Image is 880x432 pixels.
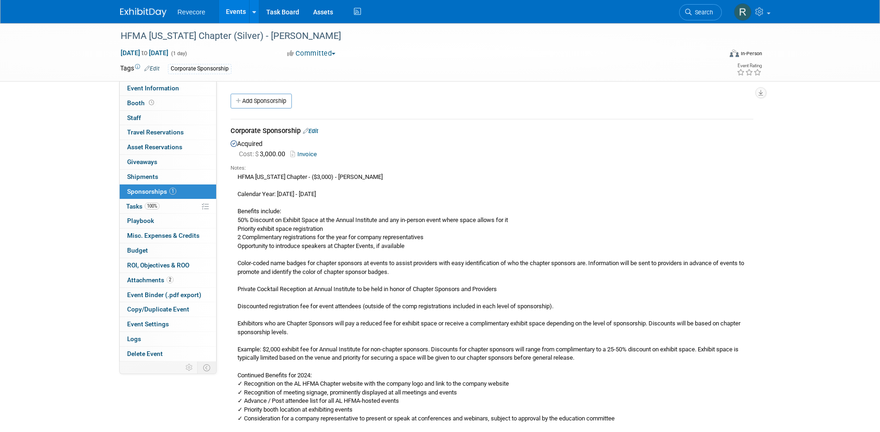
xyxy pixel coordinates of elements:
a: Staff [120,111,216,125]
span: Cost: $ [239,150,260,158]
a: Invoice [290,151,321,158]
div: Corporate Sponsorship [168,64,231,74]
button: Committed [284,49,339,58]
div: HFMA [US_STATE] Chapter - ($3,000) - [PERSON_NAME] Calendar Year: [DATE] - [DATE] Benefits includ... [231,172,753,423]
td: Personalize Event Tab Strip [181,362,198,374]
a: Asset Reservations [120,140,216,154]
a: Event Settings [120,317,216,331]
a: Search [679,4,722,20]
span: Event Settings [127,320,169,328]
span: Revecore [178,8,206,16]
td: Toggle Event Tabs [197,362,216,374]
div: Event Rating [737,64,762,68]
a: Playbook [120,214,216,228]
img: ExhibitDay [120,8,167,17]
span: 100% [145,203,160,210]
span: (1 day) [170,51,187,57]
span: to [140,49,149,57]
span: Search [692,9,713,16]
a: Attachments2 [120,273,216,287]
div: Acquired [231,138,753,426]
a: Budget [120,243,216,258]
a: Edit [303,127,318,134]
span: Staff [127,114,141,121]
a: Giveaways [120,155,216,169]
a: Misc. Expenses & Credits [120,229,216,243]
span: 3,000.00 [239,150,289,158]
div: In-Person [740,50,762,57]
span: Playbook [127,217,154,224]
span: Booth [127,99,156,107]
img: Format-Inperson.png [730,50,739,57]
div: Corporate Sponsorship [231,126,753,138]
a: Copy/Duplicate Event [120,302,216,317]
span: 1 [169,188,176,195]
a: Add Sponsorship [231,94,292,108]
span: Copy/Duplicate Event [127,305,189,313]
div: Notes: [231,165,753,172]
a: Tasks100% [120,199,216,214]
a: Sponsorships1 [120,184,216,199]
span: Shipments [127,173,158,180]
span: Sponsorships [127,188,176,195]
span: Misc. Expenses & Credits [127,232,199,239]
span: Tasks [126,203,160,210]
span: Event Binder (.pdf export) [127,291,201,299]
span: Delete Event [127,350,163,357]
span: Booth not reserved yet [147,99,156,106]
span: Budget [127,247,148,254]
a: Event Information [120,81,216,95]
a: Delete Event [120,347,216,361]
a: ROI, Objectives & ROO [120,258,216,273]
span: Giveaways [127,158,157,165]
a: Booth [120,96,216,110]
a: Travel Reservations [120,125,216,140]
span: Event Information [127,84,179,92]
span: [DATE] [DATE] [120,49,169,57]
a: Shipments [120,170,216,184]
a: Edit [144,65,160,72]
img: Rachael Sires [734,3,752,21]
span: Logs [127,335,141,343]
span: Attachments [127,276,173,284]
span: Asset Reservations [127,143,182,151]
td: Tags [120,64,160,74]
span: 2 [167,276,173,283]
span: ROI, Objectives & ROO [127,261,189,269]
a: Event Binder (.pdf export) [120,288,216,302]
a: Logs [120,332,216,346]
span: Travel Reservations [127,128,184,136]
div: Event Format [667,48,763,62]
div: HFMA [US_STATE] Chapter (Silver) - [PERSON_NAME] [117,28,708,44]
